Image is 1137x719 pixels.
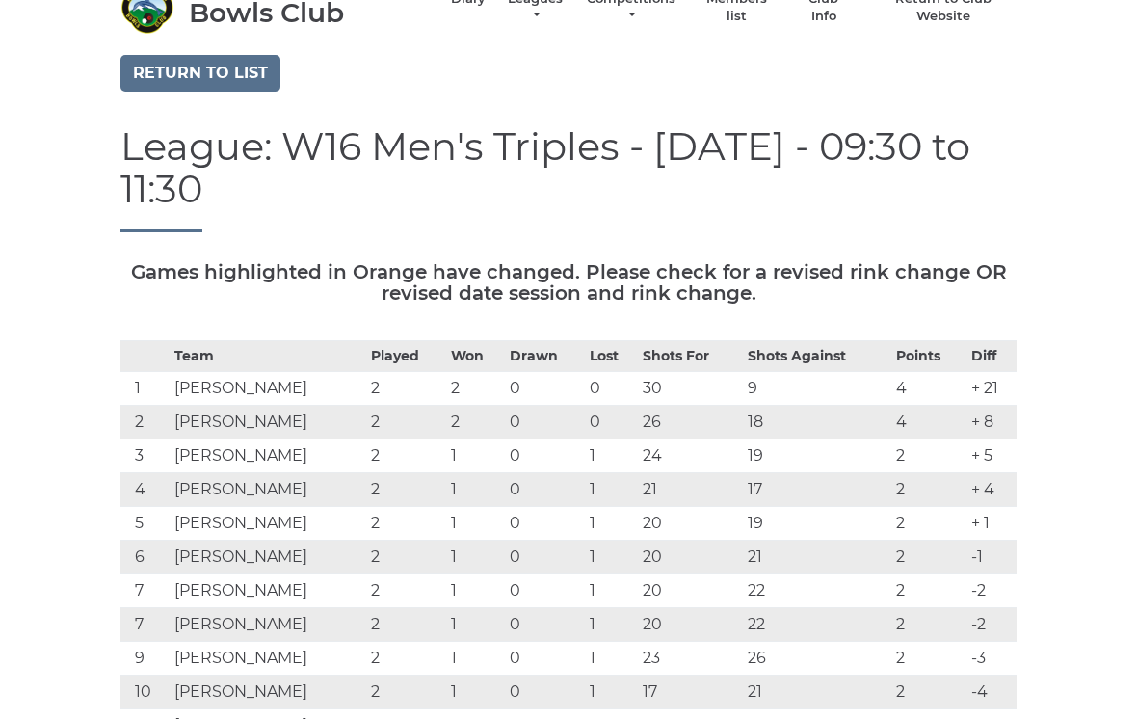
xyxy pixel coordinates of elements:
[638,439,743,473] td: 24
[170,372,366,406] td: [PERSON_NAME]
[120,642,170,676] td: 9
[743,676,892,709] td: 21
[966,541,1018,574] td: -1
[891,473,965,507] td: 2
[170,541,366,574] td: [PERSON_NAME]
[505,473,585,507] td: 0
[366,608,446,642] td: 2
[638,541,743,574] td: 20
[638,574,743,608] td: 20
[891,406,965,439] td: 4
[966,406,1018,439] td: + 8
[170,642,366,676] td: [PERSON_NAME]
[366,642,446,676] td: 2
[743,439,892,473] td: 19
[366,574,446,608] td: 2
[966,439,1018,473] td: + 5
[585,507,638,541] td: 1
[891,676,965,709] td: 2
[966,372,1018,406] td: + 21
[743,341,892,372] th: Shots Against
[120,406,170,439] td: 2
[638,507,743,541] td: 20
[446,341,505,372] th: Won
[366,473,446,507] td: 2
[891,341,965,372] th: Points
[366,439,446,473] td: 2
[966,473,1018,507] td: + 4
[638,608,743,642] td: 20
[585,642,638,676] td: 1
[446,439,505,473] td: 1
[170,473,366,507] td: [PERSON_NAME]
[966,608,1018,642] td: -2
[120,439,170,473] td: 3
[966,341,1018,372] th: Diff
[743,541,892,574] td: 21
[743,507,892,541] td: 19
[966,507,1018,541] td: + 1
[446,642,505,676] td: 1
[585,473,638,507] td: 1
[120,56,280,93] a: Return to list
[891,608,965,642] td: 2
[505,541,585,574] td: 0
[446,541,505,574] td: 1
[366,676,446,709] td: 2
[891,642,965,676] td: 2
[585,574,638,608] td: 1
[170,341,366,372] th: Team
[446,406,505,439] td: 2
[170,574,366,608] td: [PERSON_NAME]
[966,642,1018,676] td: -3
[891,439,965,473] td: 2
[366,372,446,406] td: 2
[170,507,366,541] td: [PERSON_NAME]
[120,126,1017,233] h1: League: W16 Men's Triples - [DATE] - 09:30 to 11:30
[585,541,638,574] td: 1
[446,574,505,608] td: 1
[743,372,892,406] td: 9
[120,262,1017,305] h5: Games highlighted in Orange have changed. Please check for a revised rink change OR revised date ...
[170,676,366,709] td: [PERSON_NAME]
[446,608,505,642] td: 1
[891,574,965,608] td: 2
[120,574,170,608] td: 7
[638,473,743,507] td: 21
[638,406,743,439] td: 26
[585,372,638,406] td: 0
[120,372,170,406] td: 1
[505,372,585,406] td: 0
[446,676,505,709] td: 1
[585,608,638,642] td: 1
[120,676,170,709] td: 10
[120,541,170,574] td: 6
[743,406,892,439] td: 18
[170,608,366,642] td: [PERSON_NAME]
[505,676,585,709] td: 0
[366,507,446,541] td: 2
[743,574,892,608] td: 22
[505,439,585,473] td: 0
[638,341,743,372] th: Shots For
[120,473,170,507] td: 4
[743,473,892,507] td: 17
[966,676,1018,709] td: -4
[505,608,585,642] td: 0
[891,541,965,574] td: 2
[743,608,892,642] td: 22
[891,507,965,541] td: 2
[120,507,170,541] td: 5
[366,541,446,574] td: 2
[585,439,638,473] td: 1
[638,372,743,406] td: 30
[366,341,446,372] th: Played
[891,372,965,406] td: 4
[966,574,1018,608] td: -2
[585,341,638,372] th: Lost
[743,642,892,676] td: 26
[505,507,585,541] td: 0
[505,406,585,439] td: 0
[505,642,585,676] td: 0
[505,341,585,372] th: Drawn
